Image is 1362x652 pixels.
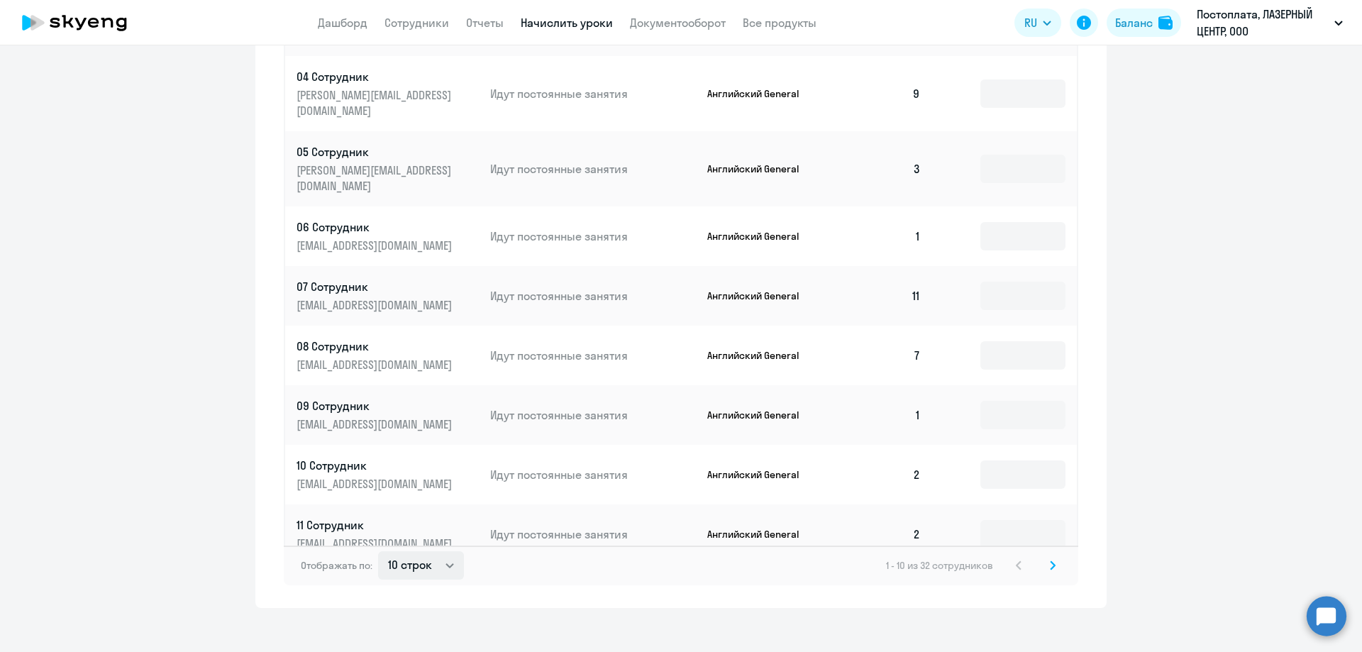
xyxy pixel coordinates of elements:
a: 05 Сотрудник[PERSON_NAME][EMAIL_ADDRESS][DOMAIN_NAME] [297,144,479,194]
button: Постоплата, ЛАЗЕРНЫЙ ЦЕНТР, ООО [1190,6,1350,40]
p: Идут постоянные занятия [490,161,696,177]
p: Английский General [707,230,814,243]
a: Начислить уроки [521,16,613,30]
p: Английский General [707,162,814,175]
p: 05 Сотрудник [297,144,455,160]
p: Идут постоянные занятия [490,526,696,542]
a: Отчеты [466,16,504,30]
a: Дашборд [318,16,367,30]
p: Английский General [707,349,814,362]
a: 04 Сотрудник[PERSON_NAME][EMAIL_ADDRESS][DOMAIN_NAME] [297,69,479,118]
a: Документооборот [630,16,726,30]
p: Идут постоянные занятия [490,467,696,482]
p: Английский General [707,468,814,481]
a: Все продукты [743,16,816,30]
td: 11 [833,266,932,326]
td: 2 [833,445,932,504]
span: 1 - 10 из 32 сотрудников [886,559,993,572]
p: [EMAIL_ADDRESS][DOMAIN_NAME] [297,297,455,313]
p: [PERSON_NAME][EMAIL_ADDRESS][DOMAIN_NAME] [297,162,455,194]
button: Балансbalance [1107,9,1181,37]
p: Английский General [707,87,814,100]
p: Английский General [707,289,814,302]
div: Баланс [1115,14,1153,31]
p: 07 Сотрудник [297,279,455,294]
p: 09 Сотрудник [297,398,455,414]
p: [EMAIL_ADDRESS][DOMAIN_NAME] [297,536,455,551]
p: 08 Сотрудник [297,338,455,354]
p: Идут постоянные занятия [490,228,696,244]
button: RU [1014,9,1061,37]
td: 2 [833,504,932,564]
td: 3 [833,131,932,206]
span: RU [1024,14,1037,31]
p: Идут постоянные занятия [490,407,696,423]
p: Английский General [707,409,814,421]
p: Идут постоянные занятия [490,288,696,304]
a: 06 Сотрудник[EMAIL_ADDRESS][DOMAIN_NAME] [297,219,479,253]
p: 06 Сотрудник [297,219,455,235]
a: 11 Сотрудник[EMAIL_ADDRESS][DOMAIN_NAME] [297,517,479,551]
p: [PERSON_NAME][EMAIL_ADDRESS][DOMAIN_NAME] [297,87,455,118]
p: Английский General [707,528,814,541]
img: balance [1158,16,1173,30]
span: Отображать по: [301,559,372,572]
td: 9 [833,56,932,131]
td: 7 [833,326,932,385]
p: Постоплата, ЛАЗЕРНЫЙ ЦЕНТР, ООО [1197,6,1329,40]
p: 04 Сотрудник [297,69,455,84]
p: 10 Сотрудник [297,458,455,473]
a: 07 Сотрудник[EMAIL_ADDRESS][DOMAIN_NAME] [297,279,479,313]
td: 1 [833,385,932,445]
p: Идут постоянные занятия [490,86,696,101]
a: Сотрудники [384,16,449,30]
p: [EMAIL_ADDRESS][DOMAIN_NAME] [297,416,455,432]
p: 11 Сотрудник [297,517,455,533]
p: [EMAIL_ADDRESS][DOMAIN_NAME] [297,238,455,253]
a: 09 Сотрудник[EMAIL_ADDRESS][DOMAIN_NAME] [297,398,479,432]
a: 08 Сотрудник[EMAIL_ADDRESS][DOMAIN_NAME] [297,338,479,372]
p: Идут постоянные занятия [490,348,696,363]
td: 1 [833,206,932,266]
a: 10 Сотрудник[EMAIL_ADDRESS][DOMAIN_NAME] [297,458,479,492]
p: [EMAIL_ADDRESS][DOMAIN_NAME] [297,476,455,492]
p: [EMAIL_ADDRESS][DOMAIN_NAME] [297,357,455,372]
